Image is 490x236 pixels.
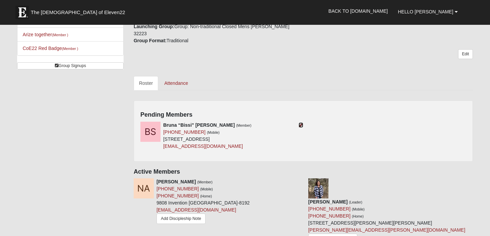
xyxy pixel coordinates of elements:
div: 9808 Invention [GEOGRAPHIC_DATA]-8192 [157,178,250,226]
small: (Leader) [349,200,362,204]
small: (Mobile) [352,207,365,211]
small: (Member) [197,180,213,184]
a: Hello [PERSON_NAME] [393,3,463,20]
h4: Active Members [134,168,473,176]
small: (Member ) [52,33,68,37]
a: Add Discipleship Note [157,214,206,224]
small: (Mobile) [200,187,213,191]
a: Roster [134,76,158,90]
a: [PHONE_NUMBER] [163,129,206,135]
a: The [DEMOGRAPHIC_DATA] of Eleven22 [12,2,146,19]
strong: [PERSON_NAME] [157,179,196,184]
a: [PHONE_NUMBER] [308,213,351,219]
a: [PHONE_NUMBER] [157,193,199,198]
div: [STREET_ADDRESS] [163,122,252,150]
a: CoE22 Red Badge(Member ) [23,46,78,51]
a: [PHONE_NUMBER] [157,186,199,191]
a: Attendance [159,76,193,90]
h4: Pending Members [140,111,466,119]
a: Arize together(Member ) [23,32,68,37]
a: Group Signups [17,62,124,69]
a: [EMAIL_ADDRESS][DOMAIN_NAME] [157,207,236,213]
strong: Bruna “Bissi” [PERSON_NAME] [163,122,235,128]
span: Hello [PERSON_NAME] [398,9,453,14]
span: The [DEMOGRAPHIC_DATA] of Eleven22 [31,9,125,16]
a: [EMAIL_ADDRESS][DOMAIN_NAME] [163,143,243,149]
img: Eleven22 logo [15,6,29,19]
small: (Member) [236,123,252,127]
a: Back to [DOMAIN_NAME] [323,3,393,19]
strong: Launching Group: [134,24,174,29]
a: [PHONE_NUMBER] [308,206,351,212]
a: Edit [458,49,473,59]
small: (Home) [200,194,212,198]
strong: [PERSON_NAME] [308,199,348,204]
small: (Home) [352,214,364,218]
strong: Group Format: [134,38,167,43]
small: (Mobile) [207,130,220,134]
small: (Member ) [62,47,78,51]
